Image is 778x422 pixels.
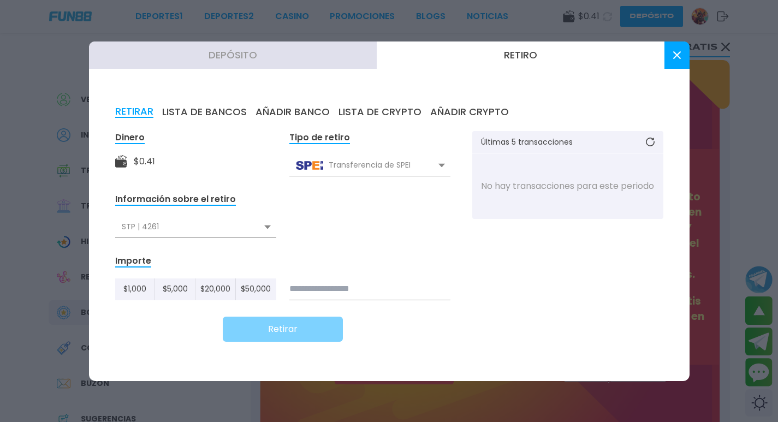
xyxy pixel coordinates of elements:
button: Retirar [223,317,343,342]
button: Retiro [377,41,664,69]
button: $20,000 [195,278,236,300]
p: Últimas 5 transacciones [481,138,573,146]
button: RETIRAR [115,106,153,118]
div: Importe [115,255,151,268]
button: AÑADIR CRYPTO [430,106,509,118]
div: Información sobre el retiro [115,193,236,206]
div: Dinero [115,132,145,144]
button: LISTA DE BANCOS [162,106,247,118]
div: $ 0.41 [134,155,155,168]
button: $1,000 [115,278,156,300]
img: Transferencia de SPEI [296,161,323,170]
button: $5,000 [155,278,195,300]
button: LISTA DE CRYPTO [338,106,421,118]
button: $50,000 [236,278,276,300]
div: Transferencia de SPEI [289,155,450,176]
button: AÑADIR BANCO [256,106,330,118]
div: STP | 4261 [115,217,276,237]
button: Depósito [89,41,377,69]
div: Tipo de retiro [289,132,350,144]
p: No hay transacciones para este periodo [481,180,654,193]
